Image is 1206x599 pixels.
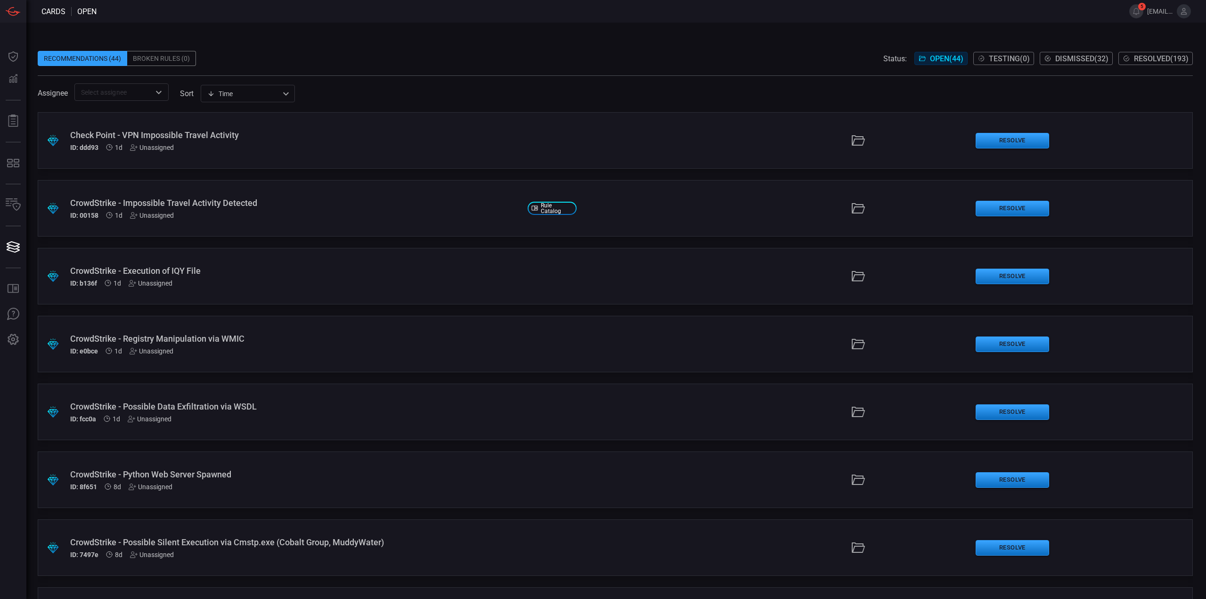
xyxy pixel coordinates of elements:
div: Broken Rules (0) [127,51,196,66]
h5: ID: 7497e [70,551,98,558]
h5: ID: e0bce [70,347,98,355]
button: Reports [2,110,24,132]
span: 5 [1138,3,1146,10]
h5: ID: b136f [70,279,97,287]
span: Aug 10, 2025 12:24 AM [115,212,122,219]
button: Detections [2,68,24,90]
button: Open [152,86,165,99]
button: Resolve [976,472,1049,488]
div: CrowdStrike - Possible Silent Execution via Cmstp.exe (Cobalt Group, MuddyWater) [70,537,520,547]
h5: ID: 00158 [70,212,98,219]
div: CrowdStrike - Execution of IQY File [70,266,520,276]
button: Inventory [2,194,24,216]
span: Aug 10, 2025 12:24 AM [115,144,122,151]
button: Resolved(193) [1118,52,1193,65]
span: Resolved ( 193 ) [1134,54,1189,63]
div: CrowdStrike - Registry Manipulation via WMIC [70,334,520,344]
span: Assignee [38,89,68,98]
button: Ask Us A Question [2,303,24,326]
div: Check Point - VPN Impossible Travel Activity [70,130,520,140]
div: Unassigned [130,144,174,151]
label: sort [180,89,194,98]
button: Rule Catalog [2,278,24,300]
button: Dashboard [2,45,24,68]
div: CrowdStrike - Python Web Server Spawned [70,469,520,479]
button: Testing(0) [973,52,1034,65]
span: Dismissed ( 32 ) [1055,54,1108,63]
h5: ID: fcc0a [70,415,96,423]
button: Resolve [976,201,1049,216]
div: Unassigned [130,551,174,558]
button: Cards [2,236,24,258]
div: Unassigned [130,212,174,219]
span: Aug 10, 2025 12:24 AM [114,347,122,355]
div: Unassigned [128,415,171,423]
button: Resolve [976,540,1049,556]
div: Unassigned [129,483,172,491]
span: Status: [883,54,907,63]
input: Select assignee [77,86,150,98]
div: Recommendations (44) [38,51,127,66]
button: MITRE - Detection Posture [2,152,24,174]
span: Testing ( 0 ) [989,54,1030,63]
span: Aug 03, 2025 3:25 AM [115,551,122,558]
div: Unassigned [130,347,173,355]
span: Cards [41,7,65,16]
span: open [77,7,97,16]
span: Aug 03, 2025 3:25 AM [114,483,121,491]
span: [EMAIL_ADDRESS][DOMAIN_NAME] [1147,8,1173,15]
button: Open(44) [914,52,968,65]
button: Preferences [2,328,24,351]
span: Rule Catalog [541,203,573,214]
div: Unassigned [129,279,172,287]
span: Aug 10, 2025 12:24 AM [114,279,121,287]
span: Aug 10, 2025 12:24 AM [113,415,120,423]
button: Dismissed(32) [1040,52,1113,65]
button: Resolve [976,269,1049,284]
h5: ID: 8f651 [70,483,97,491]
h5: ID: ddd93 [70,144,98,151]
button: Resolve [976,404,1049,420]
div: CrowdStrike - Possible Data Exfiltration via WSDL [70,402,520,411]
button: Resolve [976,336,1049,352]
div: CrowdStrike - Impossible Travel Activity Detected [70,198,520,208]
button: Resolve [976,133,1049,148]
button: 5 [1129,4,1143,18]
div: Time [207,89,280,98]
span: Open ( 44 ) [930,54,963,63]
